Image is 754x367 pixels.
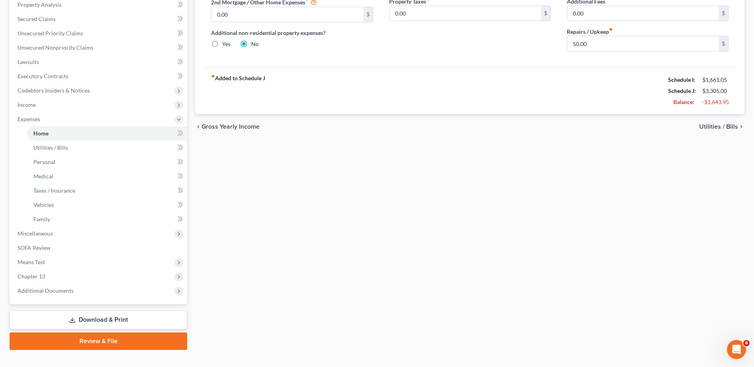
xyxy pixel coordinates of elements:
span: Gross Yearly Income [202,124,260,130]
label: Repairs / Upkeep [567,27,613,36]
span: Medical [33,173,53,180]
span: Executory Contracts [17,73,68,79]
label: No [251,40,259,48]
input: -- [567,36,719,51]
a: Medical [27,169,187,183]
i: fiber_manual_record [211,74,215,78]
div: $ [541,6,550,21]
span: Expenses [17,116,40,122]
div: $ [719,6,728,21]
span: Taxes / Insurance [33,187,75,194]
input: -- [390,6,541,21]
span: Secured Claims [17,15,56,22]
a: Download & Print [10,311,187,329]
a: Review & File [10,332,187,350]
a: Home [27,126,187,141]
input: -- [211,7,363,22]
iframe: Intercom live chat [727,340,746,359]
button: chevron_left Gross Yearly Income [195,124,260,130]
strong: Schedule J: [668,87,696,94]
a: SOFA Review [11,241,187,255]
span: Unsecured Priority Claims [17,30,83,37]
span: Utilities / Bills [33,144,68,151]
span: Income [17,101,36,108]
a: Utilities / Bills [27,141,187,155]
div: -$1,643.95 [702,98,729,106]
a: Vehicles [27,198,187,212]
a: Unsecured Nonpriority Claims [11,41,187,55]
span: Means Test [17,259,45,265]
i: chevron_left [195,124,202,130]
a: Taxes / Insurance [27,183,187,198]
div: $1,661.05 [702,76,729,84]
span: 6 [743,340,750,346]
span: Utilities / Bills [699,124,738,130]
span: Additional Documents [17,287,74,294]
span: Family [33,216,50,222]
strong: Added to Schedule J [211,74,265,108]
a: Personal [27,155,187,169]
span: Unsecured Nonpriority Claims [17,44,93,51]
span: SOFA Review [17,244,50,251]
i: fiber_manual_record [609,27,613,31]
div: $ [719,36,728,51]
label: Additional non-residential property expenses? [211,29,373,37]
span: Lawsuits [17,58,39,65]
span: Property Analysis [17,1,62,8]
a: Secured Claims [11,12,187,26]
span: Miscellaneous [17,230,53,237]
span: Chapter 13 [17,273,45,280]
i: chevron_right [738,124,744,130]
span: Vehicles [33,201,54,208]
label: Yes [222,40,231,48]
a: Family [27,212,187,226]
input: -- [567,6,719,21]
div: $ [363,7,373,22]
a: Executory Contracts [11,69,187,83]
strong: Balance: [673,99,694,105]
div: $3,305.00 [702,87,729,95]
span: Home [33,130,48,137]
span: Codebtors Insiders & Notices [17,87,90,94]
button: Utilities / Bills chevron_right [699,124,744,130]
a: Lawsuits [11,55,187,69]
a: Unsecured Priority Claims [11,26,187,41]
span: Personal [33,158,55,165]
strong: Schedule I: [668,76,695,83]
